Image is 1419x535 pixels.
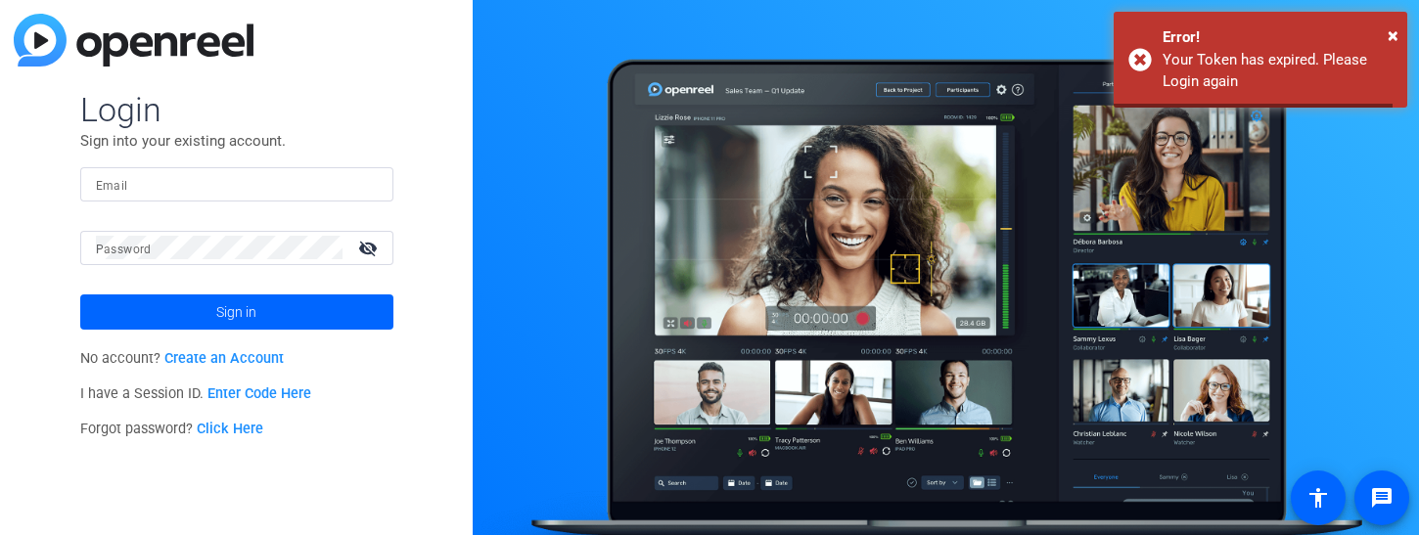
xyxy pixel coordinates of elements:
[80,421,264,437] span: Forgot password?
[96,243,152,256] mat-label: Password
[96,179,128,193] mat-label: Email
[216,288,256,336] span: Sign in
[14,14,253,67] img: blue-gradient.svg
[80,350,285,367] span: No account?
[1163,26,1393,49] div: Error!
[207,385,311,402] a: Enter Code Here
[197,421,263,437] a: Click Here
[1388,21,1398,50] button: Close
[96,172,378,196] input: Enter Email Address
[1370,486,1394,510] mat-icon: message
[80,89,393,130] span: Login
[80,130,393,152] p: Sign into your existing account.
[346,234,393,262] mat-icon: visibility_off
[1163,49,1393,93] div: Your Token has expired. Please Login again
[164,350,284,367] a: Create an Account
[80,294,393,330] button: Sign in
[80,385,312,402] span: I have a Session ID.
[1306,486,1330,510] mat-icon: accessibility
[1388,23,1398,47] span: ×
